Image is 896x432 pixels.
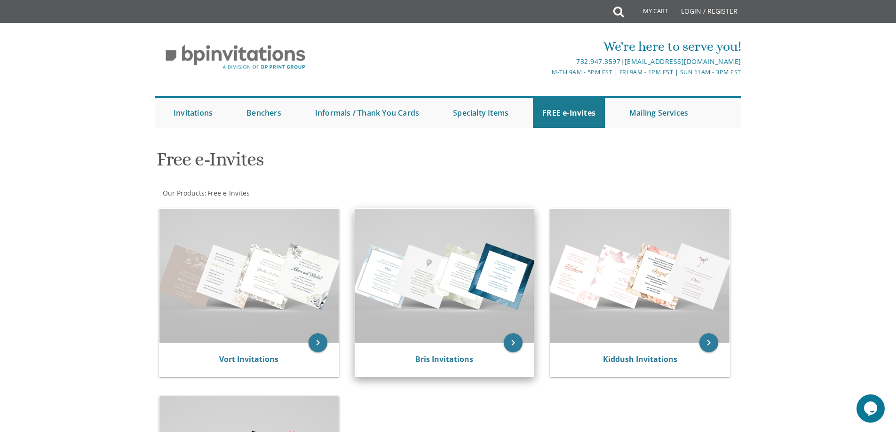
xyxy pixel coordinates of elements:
[164,98,222,128] a: Invitations
[159,209,339,343] img: Vort Invitations
[155,189,448,198] div: :
[237,98,291,128] a: Benchers
[309,333,327,352] a: keyboard_arrow_right
[533,98,605,128] a: FREE e-Invites
[306,98,428,128] a: Informals / Thank You Cards
[162,189,205,197] a: Our Products
[620,98,698,128] a: Mailing Services
[355,209,534,343] img: Bris Invitations
[623,1,674,24] a: My Cart
[155,38,316,77] img: BP Invitation Loft
[351,56,741,67] div: |
[550,209,729,343] img: Kiddush Invitations
[206,189,250,197] a: Free e-Invites
[351,67,741,77] div: M-Th 9am - 5pm EST | Fri 9am - 1pm EST | Sun 11am - 3pm EST
[856,394,887,423] iframe: chat widget
[504,333,523,352] a: keyboard_arrow_right
[603,354,677,364] a: Kiddush Invitations
[219,354,278,364] a: Vort Invitations
[444,98,518,128] a: Specialty Items
[625,57,741,66] a: [EMAIL_ADDRESS][DOMAIN_NAME]
[415,354,473,364] a: Bris Invitations
[157,149,540,177] h1: Free e-Invites
[576,57,620,66] a: 732.947.3597
[351,37,741,56] div: We're here to serve you!
[699,333,718,352] a: keyboard_arrow_right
